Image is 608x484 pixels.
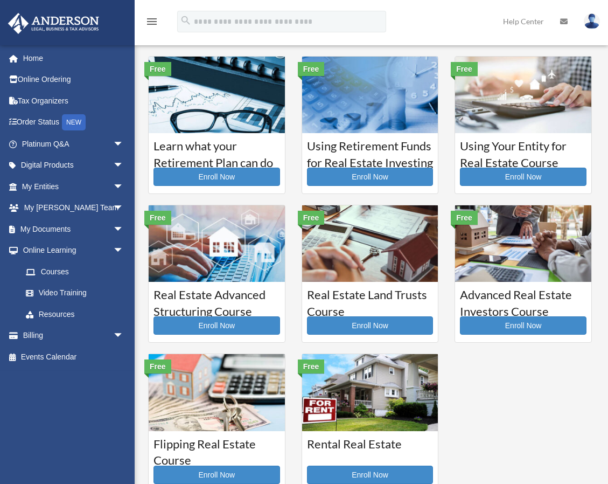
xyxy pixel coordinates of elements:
div: Free [298,62,325,76]
h3: Using Retirement Funds for Real Estate Investing Course [307,138,434,165]
h3: Learn what your Retirement Plan can do for you [153,138,280,165]
a: My [PERSON_NAME] Teamarrow_drop_down [8,197,140,219]
h3: Using Your Entity for Real Estate Course [460,138,586,165]
span: arrow_drop_down [113,218,135,240]
a: Digital Productsarrow_drop_down [8,155,140,176]
a: Home [8,47,140,69]
div: Free [451,211,478,225]
a: Tax Organizers [8,90,140,112]
a: Enroll Now [460,316,586,335]
a: Platinum Q&Aarrow_drop_down [8,133,140,155]
span: arrow_drop_down [113,155,135,177]
i: menu [145,15,158,28]
h3: Real Estate Advanced Structuring Course [153,287,280,314]
div: Free [144,62,171,76]
a: Events Calendar [8,346,140,368]
h3: Flipping Real Estate Course [153,436,280,463]
a: Enroll Now [307,466,434,484]
div: Free [451,62,478,76]
img: User Pic [584,13,600,29]
img: Anderson Advisors Platinum Portal [5,13,102,34]
h3: Advanced Real Estate Investors Course [460,287,586,314]
i: search [180,15,192,26]
span: arrow_drop_down [113,176,135,198]
a: Enroll Now [307,168,434,186]
a: Enroll Now [153,168,280,186]
span: arrow_drop_down [113,240,135,262]
a: My Documentsarrow_drop_down [8,218,140,240]
a: Courses [15,261,135,282]
a: Order StatusNEW [8,112,140,134]
a: Enroll Now [307,316,434,335]
a: Enroll Now [153,316,280,335]
div: Free [144,211,171,225]
div: Free [298,359,325,374]
a: menu [145,19,158,28]
div: NEW [62,114,86,130]
h3: Rental Real Estate [307,436,434,463]
h3: Real Estate Land Trusts Course [307,287,434,314]
a: Enroll Now [153,466,280,484]
div: Free [298,211,325,225]
a: Enroll Now [460,168,586,186]
a: Online Ordering [8,69,140,91]
span: arrow_drop_down [113,197,135,219]
span: arrow_drop_down [113,133,135,155]
a: Billingarrow_drop_down [8,325,140,347]
a: My Entitiesarrow_drop_down [8,176,140,197]
span: arrow_drop_down [113,325,135,347]
a: Resources [15,303,140,325]
a: Online Learningarrow_drop_down [8,240,140,261]
a: Video Training [15,282,140,304]
div: Free [144,359,171,374]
